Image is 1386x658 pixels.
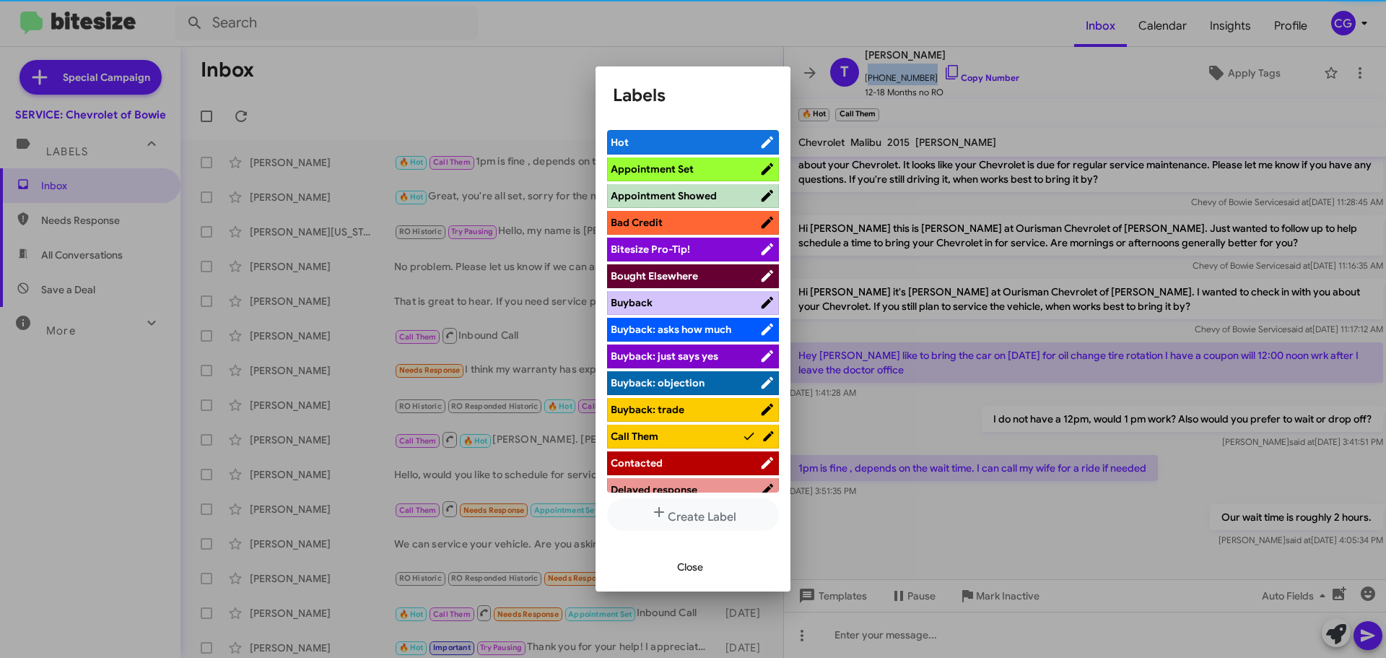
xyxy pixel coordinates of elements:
span: Buyback [611,296,653,309]
span: Delayed response [611,483,697,496]
span: Appointment Set [611,163,694,176]
span: Buyback: trade [611,403,684,416]
span: Call Them [611,430,658,443]
span: Hot [611,136,629,149]
span: Bitesize Pro-Tip! [611,243,690,256]
button: Create Label [607,498,779,531]
span: Buyback: asks how much [611,323,731,336]
span: Contacted [611,456,663,469]
h1: Labels [613,84,773,107]
span: Bad Credit [611,216,663,229]
span: Appointment Showed [611,189,717,202]
span: Buyback: just says yes [611,350,718,363]
span: Buyback: objection [611,376,705,389]
span: Bought Elsewhere [611,269,698,282]
button: Close [666,554,715,580]
span: Close [677,554,703,580]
